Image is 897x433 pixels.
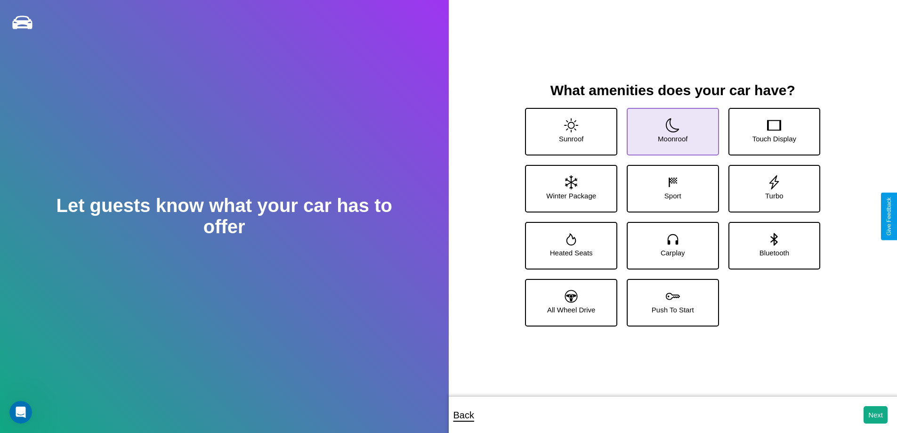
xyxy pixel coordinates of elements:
p: Bluetooth [760,246,789,259]
p: Touch Display [752,132,796,145]
p: Moonroof [658,132,687,145]
p: Sunroof [559,132,584,145]
p: Push To Start [652,303,694,316]
p: Heated Seats [550,246,593,259]
h2: Let guests know what your car has to offer [45,195,404,237]
p: Sport [664,189,681,202]
p: Turbo [765,189,784,202]
p: All Wheel Drive [547,303,596,316]
p: Carplay [661,246,685,259]
p: Winter Package [546,189,596,202]
iframe: Intercom live chat [9,401,32,424]
h3: What amenities does your car have? [516,82,830,98]
p: Back [453,407,474,424]
button: Next [864,406,888,424]
div: Give Feedback [886,197,892,236]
